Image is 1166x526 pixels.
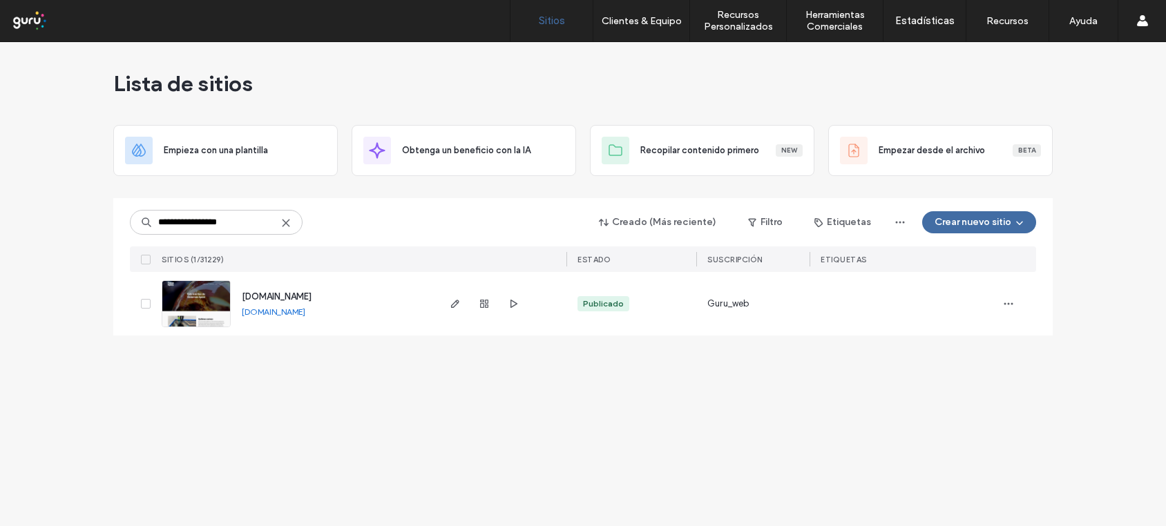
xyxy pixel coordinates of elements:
a: [DOMAIN_NAME] [242,291,312,302]
div: Recopilar contenido primeroNew [590,125,814,176]
button: Filtro [734,211,796,233]
label: Estadísticas [895,14,955,27]
span: Recopilar contenido primero [640,144,759,157]
div: Obtenga un beneficio con la IA [352,125,576,176]
div: New [776,144,803,157]
div: Empezar desde el archivoBeta [828,125,1053,176]
div: Empieza con una plantilla [113,125,338,176]
a: [DOMAIN_NAME] [242,306,305,317]
span: Empieza con una plantilla [164,144,268,157]
div: Beta [1013,144,1041,157]
span: Ayuda [30,10,68,22]
label: Sitios [539,14,565,27]
span: SITIOS (1/31229) [162,255,224,264]
span: Obtenga un beneficio con la IA [402,144,531,157]
span: Lista de sitios [113,70,253,97]
label: Ayuda [1069,15,1098,27]
label: Recursos Personalizados [690,9,786,32]
button: Crear nuevo sitio [922,211,1036,233]
label: Clientes & Equipo [602,15,682,27]
div: Publicado [583,298,624,310]
label: Herramientas Comerciales [787,9,883,32]
span: Guru_web [707,297,749,311]
span: ESTADO [577,255,611,264]
span: Empezar desde el archivo [879,144,985,157]
span: ETIQUETAS [821,255,867,264]
label: Recursos [986,15,1029,27]
span: Suscripción [707,255,763,264]
button: Creado (Más reciente) [587,211,729,233]
button: Etiquetas [802,211,883,233]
